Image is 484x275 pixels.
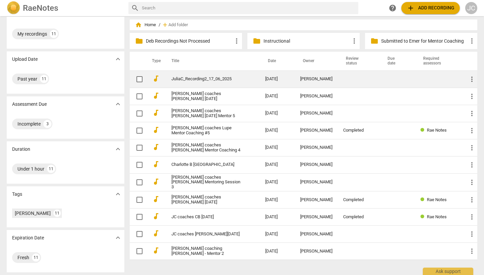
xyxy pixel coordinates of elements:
div: [PERSON_NAME] [300,180,332,185]
span: search [131,4,139,12]
p: Tags [12,191,22,198]
span: / [159,22,160,28]
button: JC [465,2,477,14]
td: [DATE] [260,122,295,139]
span: more_vert [468,178,476,186]
div: [PERSON_NAME] [300,128,332,133]
span: add [162,21,168,28]
span: audiotrack [152,92,160,100]
button: Show more [113,233,123,243]
p: Instructional [264,38,350,45]
div: Incomplete [17,121,41,127]
div: Past year [17,76,37,82]
a: JuliaC_Recording2_17_06_2025 [171,77,241,82]
h2: RaeNotes [23,3,58,13]
span: Add folder [168,22,188,28]
p: Upload Date [12,56,38,63]
div: [PERSON_NAME] [300,145,332,150]
span: more_vert [468,196,476,204]
th: Title [163,52,260,71]
div: 11 [50,30,58,38]
div: Completed [343,128,374,133]
a: JC coaches CB [DATE] [171,215,241,220]
span: more_vert [468,213,476,221]
span: home [135,21,142,28]
div: 11 [40,75,48,83]
th: Review status [338,52,379,71]
span: add [407,4,415,12]
span: Rae Notes [427,128,447,133]
span: more_vert [233,37,241,45]
td: [DATE] [260,139,295,156]
div: [PERSON_NAME] [300,232,332,237]
td: [DATE] [260,71,295,88]
div: Fresh [17,254,29,261]
span: expand_more [114,190,122,198]
th: Owner [295,52,338,71]
button: Upload [401,2,460,14]
span: audiotrack [152,212,160,220]
button: Show more [113,99,123,109]
span: Review status: completed [420,214,427,219]
span: audiotrack [152,143,160,151]
div: Ask support [423,268,473,275]
p: Submitted to Emer for Mentor Coaching [381,38,468,45]
span: more_vert [468,75,476,83]
span: help [389,4,397,12]
span: Rae Notes [427,197,447,202]
div: 11 [53,210,61,217]
span: audiotrack [152,195,160,203]
div: 11 [47,165,55,173]
td: [DATE] [260,156,295,173]
div: Completed [343,197,374,202]
span: Home [135,21,156,28]
span: more_vert [350,37,358,45]
span: more_vert [468,127,476,135]
span: Review status: completed [420,128,427,133]
a: [PERSON_NAME] coaches [PERSON_NAME] Mentor Coaching 4 [171,143,241,153]
a: [PERSON_NAME] coaches [PERSON_NAME] [DATE] Mentor 5 [171,108,241,119]
td: [DATE] [260,173,295,191]
span: more_vert [468,109,476,118]
a: [PERSON_NAME] coaches [PERSON_NAME] [DATE] [171,195,241,205]
div: [PERSON_NAME] [300,249,332,254]
div: Under 1 hour [17,166,44,172]
span: Review status: completed [420,197,427,202]
a: LogoRaeNotes [7,1,123,15]
a: [PERSON_NAME] coaches [PERSON_NAME] Mentoring Session 3 [171,175,241,190]
td: [DATE] [260,88,295,105]
button: Show more [113,54,123,64]
span: audiotrack [152,75,160,83]
button: Show more [113,189,123,199]
span: Rae Notes [427,214,447,219]
span: audiotrack [152,160,160,168]
a: Help [387,2,399,14]
div: 11 [32,254,40,262]
div: [PERSON_NAME] [15,210,51,217]
div: [PERSON_NAME] [300,77,332,82]
button: Show more [113,144,123,154]
a: Charlotte B [GEOGRAPHIC_DATA] [171,162,241,167]
td: [DATE] [260,191,295,209]
th: Required assessors [415,52,462,71]
input: Search [142,3,356,13]
a: [PERSON_NAME] coaching [PERSON_NAME] - Mentor 2 [171,246,241,256]
div: Completed [343,215,374,220]
a: [PERSON_NAME] coaches [PERSON_NAME] [DATE] [171,91,241,101]
img: Logo [7,1,20,15]
span: expand_more [114,145,122,153]
span: audiotrack [152,246,160,255]
th: Date [260,52,295,71]
p: Deb Recordings Not Processed [146,38,233,45]
span: expand_more [114,100,122,108]
span: folder [370,37,378,45]
span: more_vert [468,37,476,45]
td: [DATE] [260,209,295,226]
div: 3 [43,120,51,128]
span: Add recording [407,4,454,12]
span: folder [135,37,143,45]
td: [DATE] [260,243,295,260]
span: more_vert [468,247,476,255]
span: folder [253,37,261,45]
